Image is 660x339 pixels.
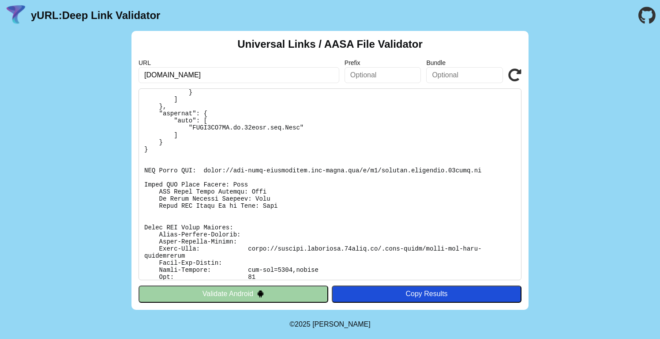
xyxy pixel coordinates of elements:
[31,9,160,22] a: yURL:Deep Link Validator
[289,310,370,339] footer: ©
[332,286,521,302] button: Copy Results
[257,290,264,297] img: droidIcon.svg
[295,320,311,328] span: 2025
[139,286,328,302] button: Validate Android
[345,59,421,66] label: Prefix
[336,290,517,298] div: Copy Results
[312,320,371,328] a: Michael Ibragimchayev's Personal Site
[426,67,503,83] input: Optional
[139,67,339,83] input: Required
[4,4,27,27] img: yURL Logo
[426,59,503,66] label: Bundle
[237,38,423,50] h2: Universal Links / AASA File Validator
[139,88,521,280] pre: Lorem ipsu do: sitam://consect.adipiscin.64elit.se/.doei-tempo/incid-utl-etdo-magnaaliqua En Admi...
[139,59,339,66] label: URL
[345,67,421,83] input: Optional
